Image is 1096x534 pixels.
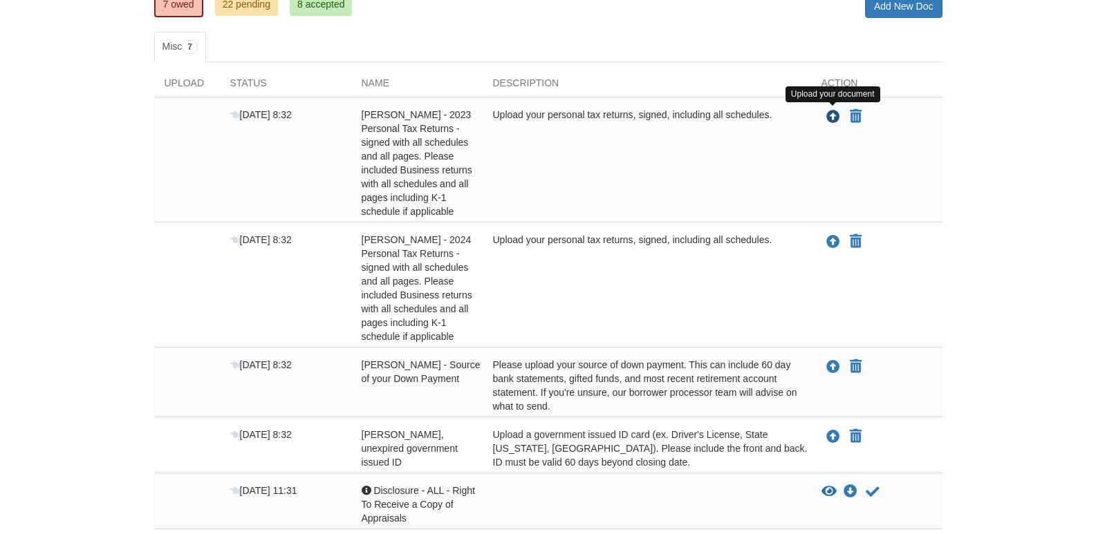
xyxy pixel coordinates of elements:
span: [DATE] 11:31 [230,485,297,496]
span: [PERSON_NAME] - 2024 Personal Tax Returns - signed with all schedules and all pages. Please inclu... [362,234,472,342]
button: View Disclosure - ALL - Right To Receive a Copy of Appraisals [821,485,837,499]
button: Upload Alissa Christie - 2024 Personal Tax Returns - signed with all schedules and all pages. Ple... [825,233,842,251]
button: Upload Alissa Christie - 2023 Personal Tax Returns - signed with all schedules and all pages. Ple... [825,108,842,126]
div: Name [351,76,483,97]
div: Upload your personal tax returns, signed, including all schedules. [483,233,811,343]
div: Status [220,76,351,97]
button: Declare Alissa Christie - 2024 Personal Tax Returns - signed with all schedules and all pages. Pl... [848,233,863,250]
div: Description [483,76,811,97]
span: [PERSON_NAME], unexpired government issued ID [362,429,458,468]
span: [DATE] 8:32 [230,429,292,440]
div: Please upload your source of down payment. This can include 60 day bank statements, gifted funds,... [483,358,811,413]
div: Action [811,76,942,97]
button: Upload Alissa Christie - Source of your Down Payment [825,358,842,376]
div: Upload your personal tax returns, signed, including all schedules. [483,108,811,218]
span: [DATE] 8:32 [230,359,292,370]
a: Download Disclosure - ALL - Right To Receive a Copy of Appraisals [844,486,857,497]
button: Declare Alissa Christie - Source of your Down Payment not applicable [848,359,863,375]
span: [DATE] 8:32 [230,234,292,245]
span: [PERSON_NAME] - Source of your Down Payment [362,359,481,384]
div: Upload a government issued ID card (ex. Driver's License, State [US_STATE], [GEOGRAPHIC_DATA]). P... [483,428,811,469]
span: [PERSON_NAME] - 2023 Personal Tax Returns - signed with all schedules and all pages. Please inclu... [362,109,472,217]
span: 7 [182,40,198,54]
button: Upload Alissa Christie - Valid, unexpired government issued ID [825,428,842,446]
span: Disclosure - ALL - Right To Receive a Copy of Appraisals [362,485,475,524]
button: Declare Alissa Christie - 2023 Personal Tax Returns - signed with all schedules and all pages. Pl... [848,108,863,125]
button: Acknowledge receipt of document [864,484,881,500]
button: Declare Alissa Christie - Valid, unexpired government issued ID not applicable [848,428,863,445]
a: Misc [154,32,206,62]
div: Upload [154,76,220,97]
span: [DATE] 8:32 [230,109,292,120]
div: Upload your document [786,86,880,102]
